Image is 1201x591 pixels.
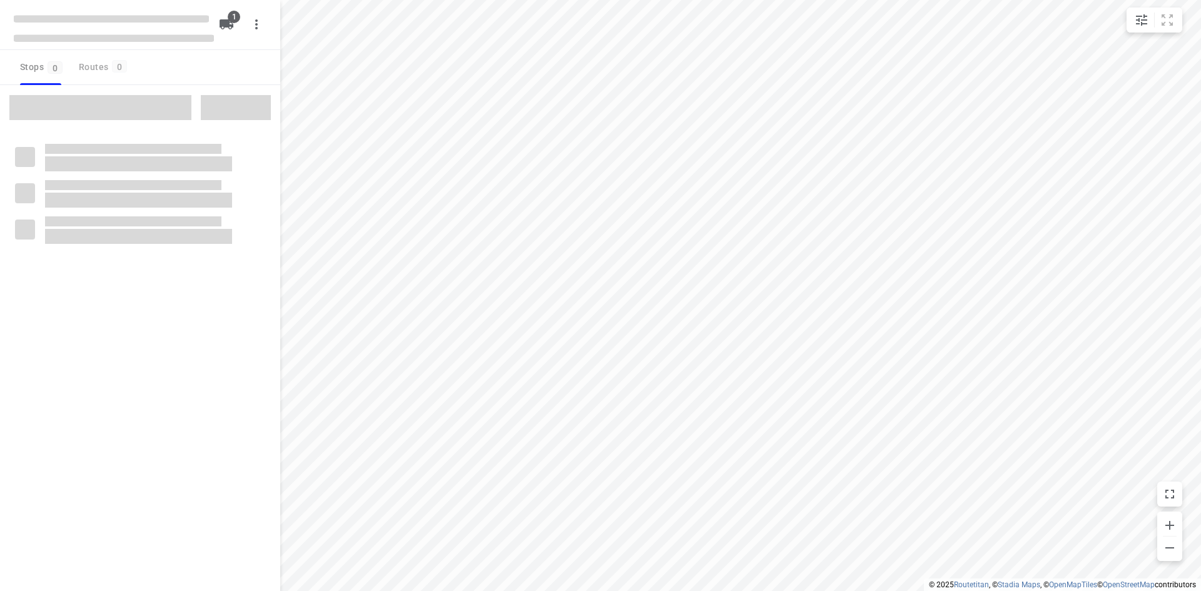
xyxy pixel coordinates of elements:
[954,580,989,589] a: Routetitan
[1103,580,1155,589] a: OpenStreetMap
[998,580,1040,589] a: Stadia Maps
[1129,8,1154,33] button: Map settings
[929,580,1196,589] li: © 2025 , © , © © contributors
[1127,8,1182,33] div: small contained button group
[1049,580,1097,589] a: OpenMapTiles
